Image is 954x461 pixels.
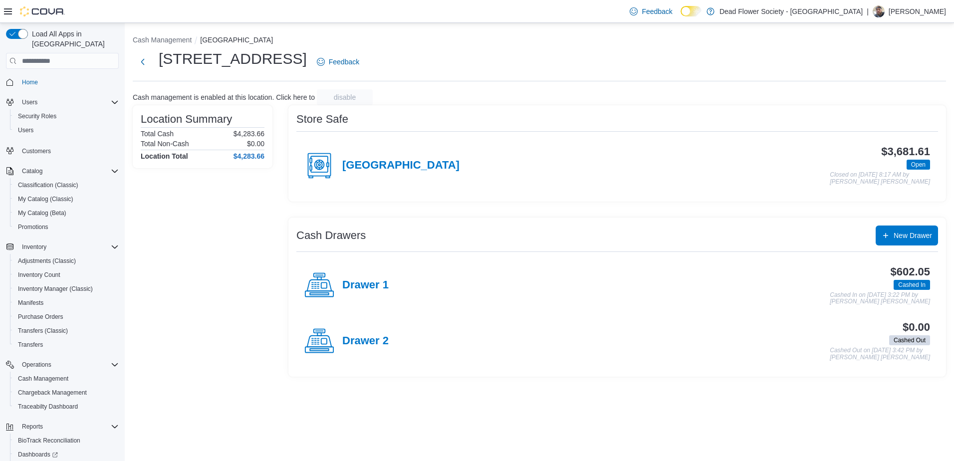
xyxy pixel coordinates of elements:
[133,36,192,44] button: Cash Management
[14,401,119,413] span: Traceabilty Dashboard
[903,321,930,333] h3: $0.00
[334,92,356,102] span: disable
[2,143,123,158] button: Customers
[642,6,672,16] span: Feedback
[133,35,946,47] nav: An example of EuiBreadcrumbs
[18,375,68,383] span: Cash Management
[141,113,232,125] h3: Location Summary
[719,5,863,17] p: Dead Flower Society - [GEOGRAPHIC_DATA]
[14,221,119,233] span: Promotions
[14,449,119,461] span: Dashboards
[14,255,119,267] span: Adjustments (Classic)
[141,130,174,138] h6: Total Cash
[881,146,930,158] h3: $3,681.61
[18,403,78,411] span: Traceabilty Dashboard
[22,78,38,86] span: Home
[18,96,119,108] span: Users
[10,220,123,234] button: Promotions
[18,223,48,231] span: Promotions
[10,109,123,123] button: Security Roles
[18,76,119,88] span: Home
[14,435,119,447] span: BioTrack Reconciliation
[141,152,188,160] h4: Location Total
[10,324,123,338] button: Transfers (Classic)
[14,283,119,295] span: Inventory Manager (Classic)
[18,341,43,349] span: Transfers
[342,279,389,292] h4: Drawer 1
[907,160,930,170] span: Open
[14,373,119,385] span: Cash Management
[10,296,123,310] button: Manifests
[2,75,123,89] button: Home
[18,359,55,371] button: Operations
[10,434,123,448] button: BioTrack Reconciliation
[22,167,42,175] span: Catalog
[317,89,373,105] button: disable
[18,195,73,203] span: My Catalog (Classic)
[14,269,119,281] span: Inventory Count
[247,140,264,148] p: $0.00
[342,335,389,348] h4: Drawer 2
[141,140,189,148] h6: Total Non-Cash
[22,423,43,431] span: Reports
[133,52,153,72] button: Next
[14,124,119,136] span: Users
[14,110,60,122] a: Security Roles
[18,112,56,120] span: Security Roles
[10,178,123,192] button: Classification (Classic)
[18,313,63,321] span: Purchase Orders
[18,76,42,88] a: Home
[14,297,47,309] a: Manifests
[159,49,307,69] h1: [STREET_ADDRESS]
[14,124,37,136] a: Users
[313,52,363,72] a: Feedback
[14,110,119,122] span: Security Roles
[10,268,123,282] button: Inventory Count
[894,280,930,290] span: Cashed In
[20,6,65,16] img: Cova
[18,241,50,253] button: Inventory
[18,359,119,371] span: Operations
[894,230,932,240] span: New Drawer
[342,159,460,172] h4: [GEOGRAPHIC_DATA]
[876,226,938,245] button: New Drawer
[18,421,119,433] span: Reports
[10,282,123,296] button: Inventory Manager (Classic)
[18,389,87,397] span: Chargeback Management
[14,387,91,399] a: Chargeback Management
[14,193,119,205] span: My Catalog (Classic)
[889,335,930,345] span: Cashed Out
[14,325,72,337] a: Transfers (Classic)
[18,257,76,265] span: Adjustments (Classic)
[867,5,869,17] p: |
[2,95,123,109] button: Users
[18,271,60,279] span: Inventory Count
[10,400,123,414] button: Traceabilty Dashboard
[18,165,46,177] button: Catalog
[22,147,51,155] span: Customers
[10,123,123,137] button: Users
[18,421,47,433] button: Reports
[14,269,64,281] a: Inventory Count
[18,241,119,253] span: Inventory
[10,192,123,206] button: My Catalog (Classic)
[10,386,123,400] button: Chargeback Management
[830,172,930,185] p: Closed on [DATE] 8:17 AM by [PERSON_NAME] [PERSON_NAME]
[830,347,930,361] p: Cashed Out on [DATE] 3:42 PM by [PERSON_NAME] [PERSON_NAME]
[18,299,43,307] span: Manifests
[18,144,119,157] span: Customers
[2,240,123,254] button: Inventory
[911,160,926,169] span: Open
[894,336,926,345] span: Cashed Out
[10,372,123,386] button: Cash Management
[873,5,885,17] div: Justin Jeffers
[14,179,119,191] span: Classification (Classic)
[234,152,264,160] h4: $4,283.66
[18,165,119,177] span: Catalog
[898,280,926,289] span: Cashed In
[14,255,80,267] a: Adjustments (Classic)
[296,230,366,241] h3: Cash Drawers
[10,310,123,324] button: Purchase Orders
[18,451,58,459] span: Dashboards
[18,181,78,189] span: Classification (Classic)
